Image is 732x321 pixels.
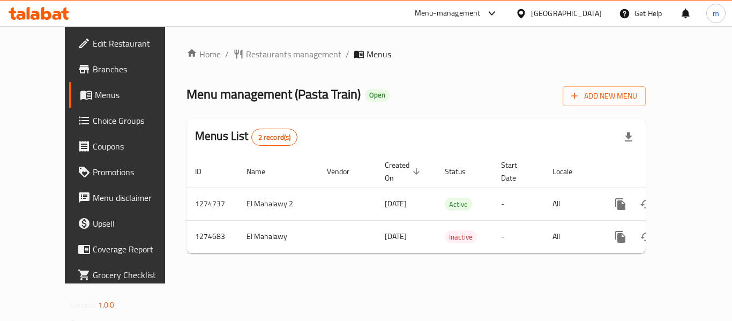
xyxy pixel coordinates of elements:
[69,236,187,262] a: Coverage Report
[327,165,363,178] span: Vendor
[633,191,659,217] button: Change Status
[563,86,646,106] button: Add New Menu
[552,165,586,178] span: Locale
[195,165,215,178] span: ID
[93,268,178,281] span: Grocery Checklist
[186,48,221,61] a: Home
[70,298,96,312] span: Version:
[93,191,178,204] span: Menu disclaimer
[69,211,187,236] a: Upsell
[95,88,178,101] span: Menus
[186,48,646,61] nav: breadcrumb
[69,262,187,288] a: Grocery Checklist
[186,188,238,220] td: 1274737
[252,132,297,143] span: 2 record(s)
[186,220,238,253] td: 1274683
[531,8,602,19] div: [GEOGRAPHIC_DATA]
[93,63,178,76] span: Branches
[69,31,187,56] a: Edit Restaurant
[69,133,187,159] a: Coupons
[445,198,472,211] span: Active
[98,298,115,312] span: 1.0.0
[385,229,407,243] span: [DATE]
[238,188,318,220] td: El Mahalawy 2
[69,82,187,108] a: Menus
[93,217,178,230] span: Upsell
[616,124,641,150] div: Export file
[367,48,391,61] span: Menus
[385,197,407,211] span: [DATE]
[225,48,229,61] li: /
[246,48,341,61] span: Restaurants management
[233,48,341,61] a: Restaurants management
[93,243,178,256] span: Coverage Report
[186,155,719,253] table: enhanced table
[633,224,659,250] button: Change Status
[608,224,633,250] button: more
[544,220,599,253] td: All
[93,166,178,178] span: Promotions
[251,129,298,146] div: Total records count
[445,165,480,178] span: Status
[492,220,544,253] td: -
[713,8,719,19] span: m
[415,7,481,20] div: Menu-management
[445,230,477,243] div: Inactive
[195,128,297,146] h2: Menus List
[571,89,637,103] span: Add New Menu
[544,188,599,220] td: All
[69,185,187,211] a: Menu disclaimer
[93,37,178,50] span: Edit Restaurant
[365,91,390,100] span: Open
[93,140,178,153] span: Coupons
[186,82,361,106] span: Menu management ( Pasta Train )
[599,155,719,188] th: Actions
[385,159,423,184] span: Created On
[238,220,318,253] td: El Mahalawy
[346,48,349,61] li: /
[445,231,477,243] span: Inactive
[492,188,544,220] td: -
[69,159,187,185] a: Promotions
[501,159,531,184] span: Start Date
[93,114,178,127] span: Choice Groups
[608,191,633,217] button: more
[247,165,279,178] span: Name
[69,56,187,82] a: Branches
[365,89,390,102] div: Open
[69,108,187,133] a: Choice Groups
